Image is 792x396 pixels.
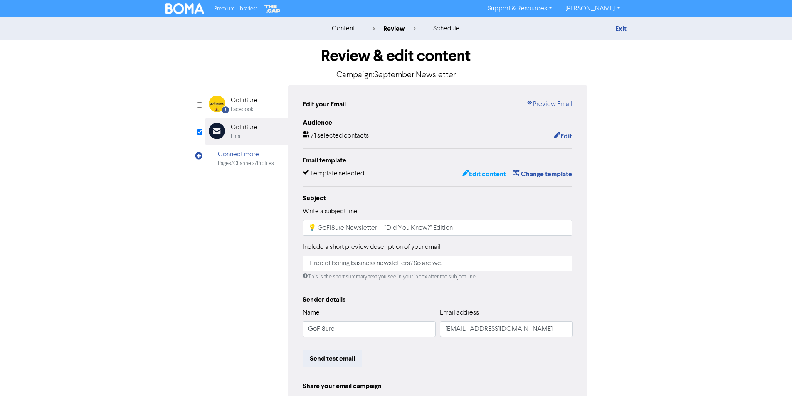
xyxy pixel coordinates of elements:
p: Campaign: September Newsletter [205,69,587,81]
label: Write a subject line [303,207,358,216]
button: Edit content [462,169,506,180]
div: GoFi8ureEmail [205,118,288,145]
div: Audience [303,118,573,128]
img: The Gap [263,3,281,14]
a: Preview Email [526,99,572,109]
a: Exit [615,25,627,33]
button: Send test email [303,350,362,367]
div: Edit your Email [303,99,346,109]
iframe: Chat Widget [750,356,792,396]
label: Include a short preview description of your email [303,242,441,252]
div: content [332,24,355,34]
div: Sender details [303,295,573,305]
div: Email template [303,155,573,165]
span: Premium Libraries: [214,6,257,12]
div: Connect morePages/Channels/Profiles [205,145,288,172]
a: Support & Resources [481,2,559,15]
div: Subject [303,193,573,203]
div: 71 selected contacts [303,131,369,142]
div: schedule [433,24,460,34]
button: Edit [553,131,572,142]
div: Share your email campaign [303,381,573,391]
img: Facebook [209,96,225,112]
label: Email address [440,308,479,318]
div: GoFi8ure [231,96,257,106]
div: Facebook GoFi8ureFacebook [205,91,288,118]
div: Pages/Channels/Profiles [218,160,274,167]
a: [PERSON_NAME] [559,2,627,15]
div: Email [231,133,243,140]
button: Change template [513,169,572,180]
div: GoFi8ure [231,123,257,133]
div: This is the short summary text you see in your inbox after the subject line. [303,273,573,281]
img: BOMA Logo [165,3,205,14]
div: Facebook [231,106,253,113]
div: review [373,24,416,34]
div: Connect more [218,150,274,160]
h1: Review & edit content [205,47,587,66]
div: Template selected [303,169,364,180]
label: Name [303,308,320,318]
